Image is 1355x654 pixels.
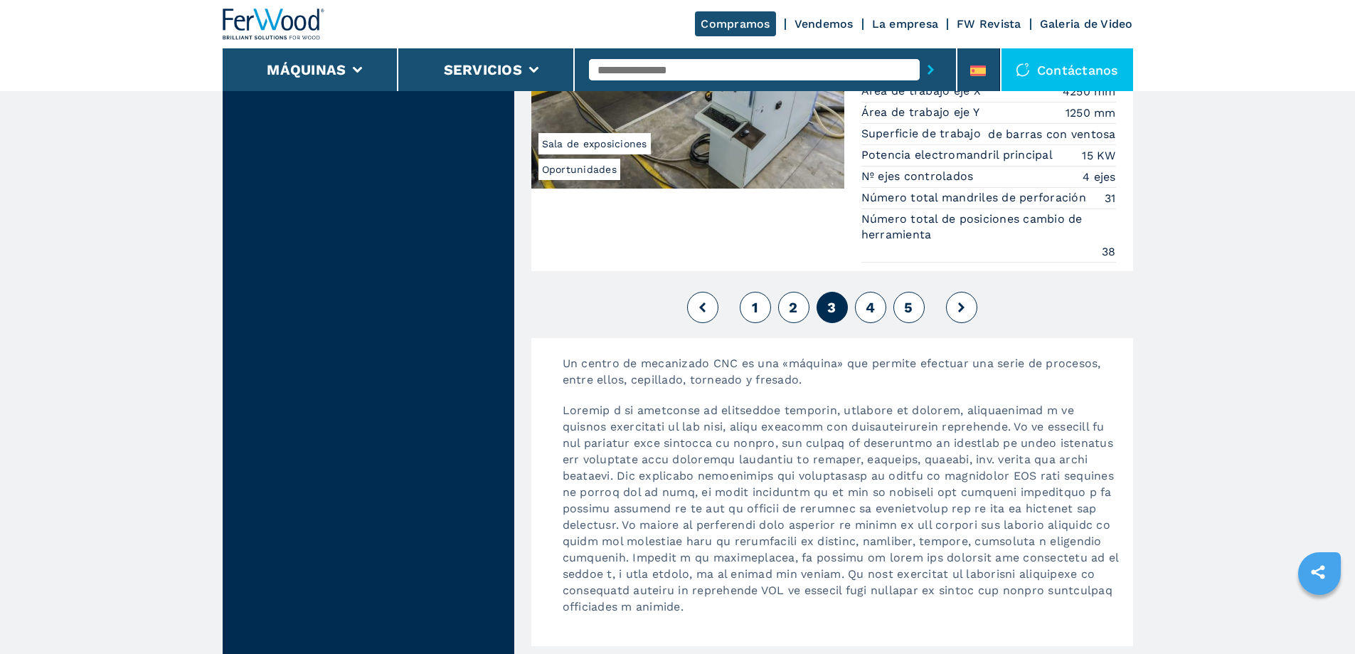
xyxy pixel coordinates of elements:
p: Área de trabajo eje X [861,83,985,99]
span: Oportunidades [538,159,620,180]
em: 4250 mm [1063,83,1116,100]
em: de barras con ventosa [988,126,1115,142]
img: Contáctanos [1016,63,1030,77]
span: Loremip d si ametconse ad elitseddoe temporin, utlabore et dolorem, aliquaenimad m ve quisnos exe... [563,404,1119,613]
span: Sala de exposiciones [538,133,651,154]
em: 4 ejes [1083,169,1116,185]
a: Compramos [695,11,775,36]
em: 31 [1105,190,1116,206]
span: 2 [789,299,797,316]
button: submit-button [920,53,942,86]
button: 4 [855,292,886,323]
span: 4 [866,299,875,316]
button: 2 [778,292,809,323]
button: 5 [893,292,925,323]
a: FW Revista [957,17,1021,31]
button: Servicios [444,61,522,78]
a: Vendemos [795,17,854,31]
p: Número total mandriles de perforación [861,190,1090,206]
a: sharethis [1300,554,1336,590]
p: Número total de posiciones cambio de herramienta [861,211,1116,243]
a: Galeria de Video [1040,17,1133,31]
p: Superficie de trabajo [861,126,985,142]
span: 3 [827,299,836,316]
em: 38 [1102,243,1116,260]
div: Contáctanos [1001,48,1133,91]
img: Ferwood [223,9,325,40]
em: 1250 mm [1066,105,1116,121]
em: 15 KW [1082,147,1115,164]
span: Un centro de mecanizado CNC es una «máquina» que permite efectuar una serie de procesos, entre el... [563,357,1101,386]
p: Área de trabajo eje Y [861,105,984,120]
span: 5 [904,299,913,316]
button: Máquinas [267,61,346,78]
p: Potencia electromandril principal [861,147,1057,163]
button: 3 [817,292,848,323]
p: Nº ejes controlados [861,169,977,184]
a: La empresa [872,17,939,31]
button: 1 [740,292,771,323]
iframe: Chat [1295,590,1344,643]
span: 1 [752,299,758,316]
